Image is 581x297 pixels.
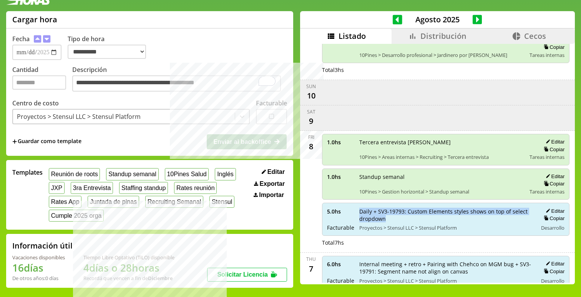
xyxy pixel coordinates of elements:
[308,134,314,140] div: Fri
[145,196,203,208] button: Recruiting Semanal
[359,173,525,180] span: Standup semanal
[327,138,354,146] span: 1.0 hs
[305,262,317,275] div: 7
[71,182,113,194] button: 3ra Entrevista
[209,196,234,208] button: Stensul
[327,260,354,268] span: 6.0 hs
[543,260,564,267] button: Editar
[256,99,287,107] label: Facturable
[49,210,104,222] button: Cumple 2025 orga
[119,182,168,194] button: Staffing standup
[148,275,173,282] b: Diciembre
[215,168,236,180] button: Inglés
[88,196,139,208] button: Juntada de pinas
[174,182,217,194] button: Rates reunión
[420,31,466,41] span: Distribución
[12,240,73,251] h2: Información útil
[530,52,564,58] span: Tareas internas
[83,261,174,275] h1: 4 días o 28 horas
[327,173,354,180] span: 1.0 hs
[541,44,564,50] button: Copiar
[12,261,65,275] h1: 16 días
[217,271,268,278] span: Solicitar Licencia
[359,277,533,284] span: Proyectos > Stensul LLC > Stensul Platform
[259,180,285,187] span: Exportar
[530,188,564,195] span: Tareas internas
[12,137,81,146] span: +Guardar como template
[359,208,533,222] span: Daily + SV3-19793: Custom Elements styles shows on top of select dropdown
[49,168,100,180] button: Reunión de roots
[541,146,564,153] button: Copiar
[327,224,354,231] span: Facturable
[306,256,316,262] div: Thu
[359,260,533,275] span: Internal meeting + retro + Pairing with Chehco on MGM bug + SV3-19791: Segment name not align on ...
[541,215,564,222] button: Copiar
[68,35,152,60] label: Tipo de hora
[305,140,317,153] div: 8
[12,99,59,107] label: Centro de costo
[12,35,30,43] label: Fecha
[543,173,564,180] button: Editar
[83,254,174,261] div: Tiempo Libre Optativo (TiLO) disponible
[402,14,473,25] span: Agosto 2025
[12,14,57,25] h1: Cargar hora
[12,168,43,177] span: Templates
[359,188,525,195] span: 10Pines > Gestion horizontal > Standup semanal
[359,52,525,58] span: 10Pines > Desarrollo profesional > Jardinero por [PERSON_NAME]
[339,31,366,41] span: Listado
[305,90,317,102] div: 10
[259,168,287,176] button: Editar
[267,169,285,175] span: Editar
[541,268,564,275] button: Copiar
[541,180,564,187] button: Copiar
[259,192,284,199] span: Importar
[530,154,564,160] span: Tareas internas
[12,254,65,261] div: Vacaciones disponibles
[327,208,354,215] span: 5.0 hs
[252,180,287,188] button: Exportar
[359,138,525,146] span: Tercera entrevista [PERSON_NAME]
[327,277,354,284] span: Facturable
[12,137,17,146] span: +
[17,112,141,121] div: Proyectos > Stensul LLC > Stensul Platform
[359,224,533,231] span: Proyectos > Stensul LLC > Stensul Platform
[49,196,81,208] button: Rates App
[300,44,575,283] div: scrollable content
[307,108,315,115] div: Sat
[12,275,65,282] div: De otros años: 0 días
[207,268,287,282] button: Solicitar Licencia
[49,182,65,194] button: JXP
[306,83,316,90] div: Sun
[68,45,146,59] select: Tipo de hora
[12,65,72,93] label: Cantidad
[12,75,66,90] input: Cantidad
[322,239,570,246] div: Total 7 hs
[541,224,564,231] span: Desarrollo
[106,168,158,180] button: Standup semanal
[72,75,281,92] textarea: To enrich screen reader interactions, please activate Accessibility in Grammarly extension settings
[305,115,317,127] div: 9
[541,277,564,284] span: Desarrollo
[543,208,564,214] button: Editar
[83,275,174,282] div: Recordá que vencen a fin de
[359,154,525,160] span: 10Pines > Areas internas > Recruiting > Tercera entrevista
[165,168,209,180] button: 10Pines Salud
[72,65,287,93] label: Descripción
[543,138,564,145] button: Editar
[322,66,570,73] div: Total 3 hs
[524,31,546,41] span: Cecos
